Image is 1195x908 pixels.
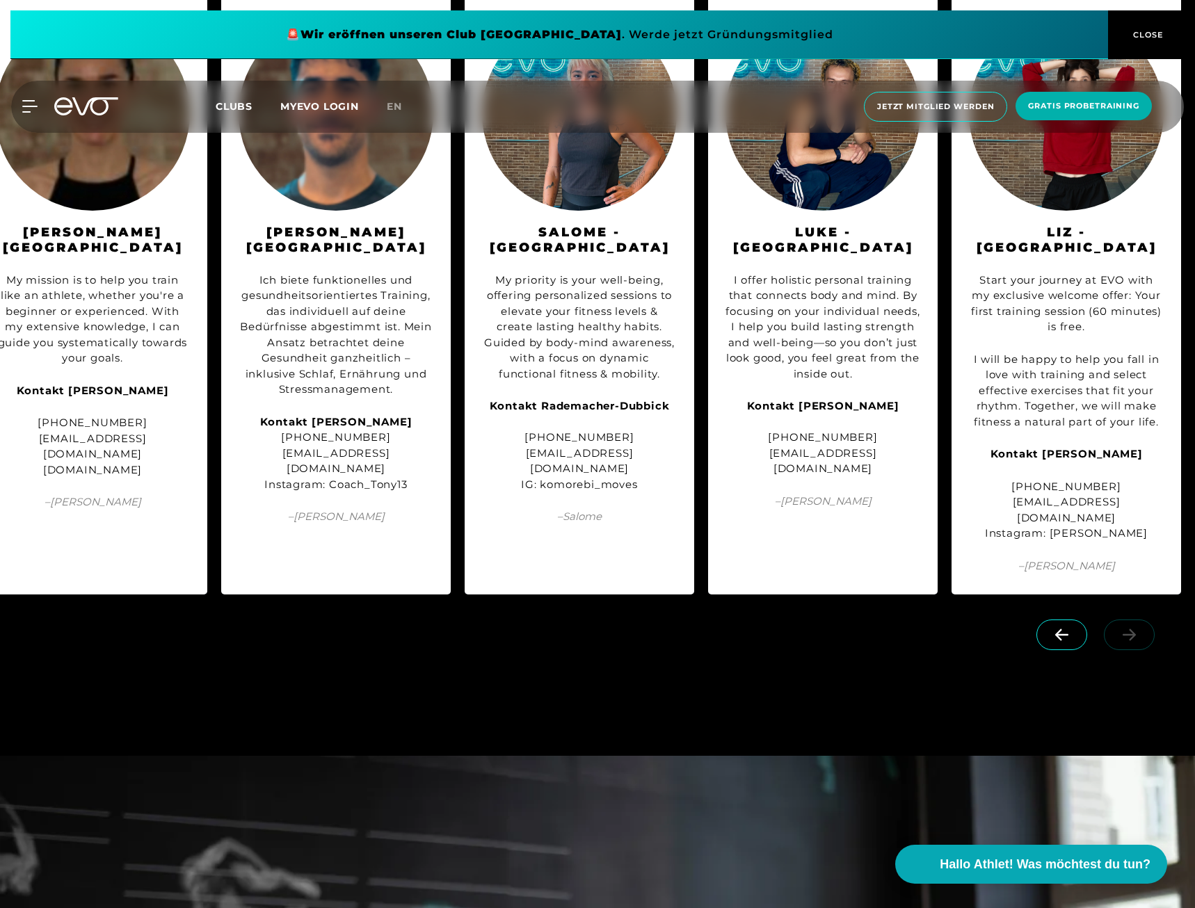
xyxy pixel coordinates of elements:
[239,225,433,256] h3: [PERSON_NAME][GEOGRAPHIC_DATA]
[1108,10,1185,59] button: CLOSE
[725,225,920,256] h3: Luke - [GEOGRAPHIC_DATA]
[991,447,1143,460] strong: Kontakt [PERSON_NAME]
[725,398,920,477] div: [PHONE_NUMBER] [EMAIL_ADDRESS][DOMAIN_NAME]
[239,509,433,525] span: – [PERSON_NAME]
[280,100,359,113] a: MYEVO LOGIN
[17,384,169,397] strong: Kontakt [PERSON_NAME]
[387,100,402,113] span: en
[860,92,1011,122] a: Jetzt Mitglied werden
[1028,100,1139,112] span: Gratis Probetraining
[969,273,1164,335] div: Start your journey at EVO with my exclusive welcome offer: Your first training session (60 minute...
[969,352,1164,430] div: I will be happy to help you fall in love with training and select effective exercises that fit yo...
[747,399,899,412] strong: Kontakt [PERSON_NAME]
[940,855,1150,874] span: Hallo Athlet! Was möchtest du tun?
[895,845,1167,884] button: Hallo Athlet! Was möchtest du tun?
[387,99,419,115] a: en
[969,225,1164,256] h3: LIZ - [GEOGRAPHIC_DATA]
[482,509,677,525] span: – Salome
[239,273,433,398] div: Ich biete funktionelles und gesundheitsorientiertes Training, das individuell auf deine Bedürfnis...
[482,398,677,492] div: [PHONE_NUMBER] [EMAIL_ADDRESS][DOMAIN_NAME] IG: komorebi_moves
[260,415,412,428] strong: Kontakt [PERSON_NAME]
[725,494,920,510] span: – [PERSON_NAME]
[239,414,433,493] div: [PHONE_NUMBER] [EMAIL_ADDRESS][DOMAIN_NAME] Instagram: Coach_Tony13
[725,273,920,382] div: I offer holistic personal training that connects body and mind. By focusing on your individual ne...
[877,101,994,113] span: Jetzt Mitglied werden
[482,273,677,382] div: My priority is your well-being, offering personalized sessions to elevate your fitness levels & c...
[969,479,1164,542] div: [PHONE_NUMBER] [EMAIL_ADDRESS][DOMAIN_NAME] Instagram: [PERSON_NAME]
[490,399,670,412] strong: Kontakt Rademacher-Dubbick
[216,100,252,113] span: Clubs
[216,99,280,113] a: Clubs
[1011,92,1156,122] a: Gratis Probetraining
[1130,29,1164,41] span: CLOSE
[482,225,677,256] h3: Salome - [GEOGRAPHIC_DATA]
[969,558,1164,574] span: – [PERSON_NAME]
